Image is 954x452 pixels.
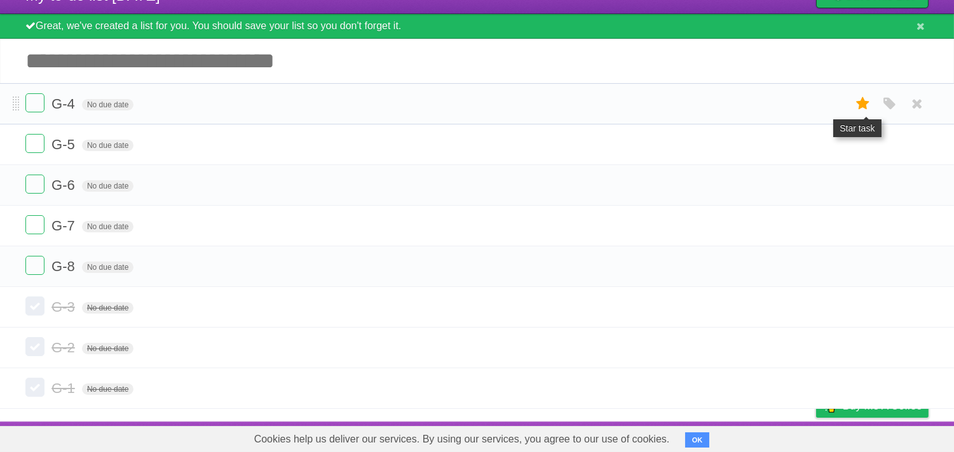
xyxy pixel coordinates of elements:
a: Suggest a feature [848,425,929,449]
span: No due date [82,221,133,232]
span: G-4 [51,96,78,112]
a: Privacy [800,425,833,449]
span: No due date [82,302,133,314]
span: G-5 [51,136,78,152]
span: G-7 [51,218,78,234]
label: Done [25,93,44,112]
button: OK [685,432,710,448]
label: Done [25,337,44,356]
label: Done [25,134,44,153]
span: G-3 [51,299,78,315]
a: About [647,425,674,449]
span: No due date [82,99,133,110]
label: Done [25,175,44,194]
span: G-2 [51,340,78,356]
a: Developers [689,425,740,449]
span: Buy me a coffee [843,395,922,417]
label: Done [25,215,44,234]
label: Done [25,378,44,397]
span: No due date [82,383,133,395]
label: Star task [851,93,875,114]
label: Done [25,296,44,316]
span: G-8 [51,258,78,274]
span: No due date [82,343,133,354]
span: G-1 [51,380,78,396]
span: Cookies help us deliver our services. By using our services, you agree to our use of cookies. [242,427,683,452]
a: Terms [756,425,784,449]
span: G-6 [51,177,78,193]
span: No due date [82,140,133,151]
label: Done [25,256,44,275]
span: No due date [82,180,133,192]
span: No due date [82,262,133,273]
